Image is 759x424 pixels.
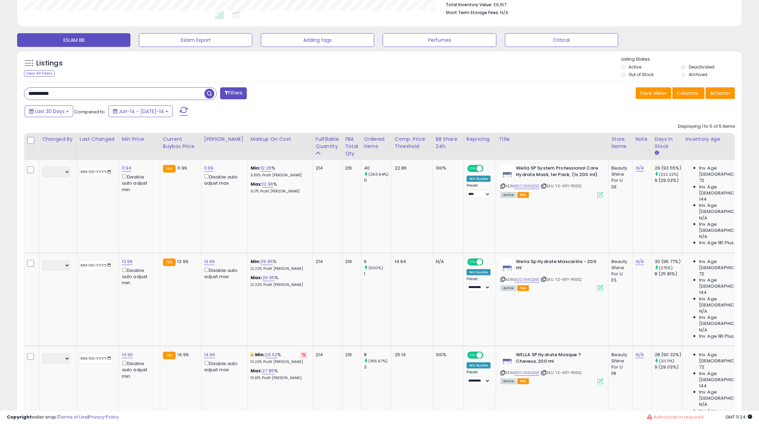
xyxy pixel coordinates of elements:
b: Min: [251,258,261,265]
a: 12.26 [261,165,271,172]
p: 6.17% Profit [PERSON_NAME] [251,189,307,194]
a: 11.94 [122,165,132,172]
a: Terms of Use [59,414,88,420]
th: The percentage added to the cost of goods (COGS) that forms the calculator for Min & Max prices. [248,133,313,160]
div: 214 [316,259,337,265]
small: (211.11%) [659,358,674,364]
span: Inv. Age 181 Plus: [699,240,735,246]
b: Max: [251,367,263,374]
div: Disable auto adjust min [122,360,155,379]
div: % [251,165,307,178]
span: 2025-08-14 11:24 GMT [725,414,752,420]
div: 9 (29.03%) [655,177,682,184]
div: Last Changed [80,136,116,143]
div: 214 [316,165,337,171]
a: 12.96 [262,181,273,188]
strong: Copyright [7,414,32,420]
div: 8 [364,352,392,358]
span: 11.99 [177,165,187,171]
a: Privacy Policy [89,414,119,420]
div: 3 [364,364,392,370]
span: Inv. Age 181 Plus: [699,333,735,339]
small: (222.22%) [659,172,679,177]
div: 216 [345,259,356,265]
span: N/A [699,327,707,333]
div: Fulfillable Quantity [316,136,339,150]
div: Preset: [467,183,491,199]
div: Min Price [122,136,157,143]
span: ON [468,352,477,358]
a: B0039NQEBE [515,370,540,376]
div: Title [499,136,606,143]
div: N/A [436,259,458,265]
div: Ordered Items [364,136,389,150]
div: Win BuyBox [467,176,491,182]
div: 216 [345,352,356,358]
div: Win BuyBox [467,362,491,369]
span: | SKU: YZ-K1F1-PG0Q [541,183,581,189]
b: WELLA SP Hydrate Masque ? Cheveux, 200 ml [516,352,599,366]
div: 30 (96.77%) [655,259,682,265]
span: 144 [699,383,707,389]
div: 9 (29.03%) [655,364,682,370]
div: Repricing [467,136,493,143]
a: N/A [635,258,644,265]
p: 12.22% Profit [PERSON_NAME] [251,283,307,287]
div: % [251,259,307,271]
a: 27.85 [262,367,274,374]
button: Filters [220,87,247,99]
div: 8 (25.81%) [655,271,682,277]
button: Save View [636,87,671,99]
a: 11.99 [204,165,214,172]
b: Wella Sp Hydrate Mascarilla - 200 ml [516,259,599,273]
small: (166.67%) [368,358,388,364]
span: 72 [699,177,704,184]
b: Max: [251,274,263,281]
div: Disable auto adjust max [204,360,242,373]
div: 6 [364,259,392,265]
p: 12.22% Profit [PERSON_NAME] [251,266,307,271]
span: All listings currently available for purchase on Amazon [501,192,516,198]
span: 14.99 [177,351,189,358]
button: Jun-14 - [DATE]-14 [109,105,173,117]
div: Win BuyBox [467,269,491,275]
label: Archived [689,72,707,77]
div: ASIN: [501,352,603,384]
img: 315TJNiwVcL._SL40_.jpg [501,165,514,179]
div: Disable auto adjust min [122,266,155,286]
div: Beauty Shine For U ES [611,259,627,284]
small: (275%) [659,265,673,271]
span: OFF [482,352,493,358]
a: B0039NQEBE [515,183,540,189]
small: (500%) [368,265,383,271]
div: 22.86 [395,165,428,171]
span: 13.99 [177,258,188,265]
a: 14.99 [204,351,215,358]
small: Days In Stock. [655,150,659,156]
div: Clear All Filters [24,70,54,77]
a: 14.90 [122,351,133,358]
div: seller snap | | [7,414,119,421]
div: Beauty Shine For U DE [611,165,627,190]
small: FBA [163,259,176,266]
div: FBA Total Qty [345,136,358,157]
button: Last 30 Days [25,105,73,117]
div: Markup on Cost [251,136,310,143]
span: 144 [699,196,707,202]
div: 14.94 [395,259,428,265]
small: (263.64%) [368,172,389,177]
div: BB Share 24h. [436,136,461,150]
div: 28 (90.32%) [655,352,682,358]
div: 100% [436,352,458,358]
div: % [251,275,307,287]
span: OFF [482,166,493,172]
b: Max: [251,181,263,187]
button: ESLAM BB [17,33,130,47]
div: Changed by [42,136,74,143]
span: Last 30 Days [35,108,65,115]
span: N/A [699,308,707,314]
button: Actions [706,87,735,99]
span: FBA [517,192,529,198]
p: 10.61% Profit [PERSON_NAME] [251,376,307,381]
div: Beauty Shine For U FR [611,352,627,377]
